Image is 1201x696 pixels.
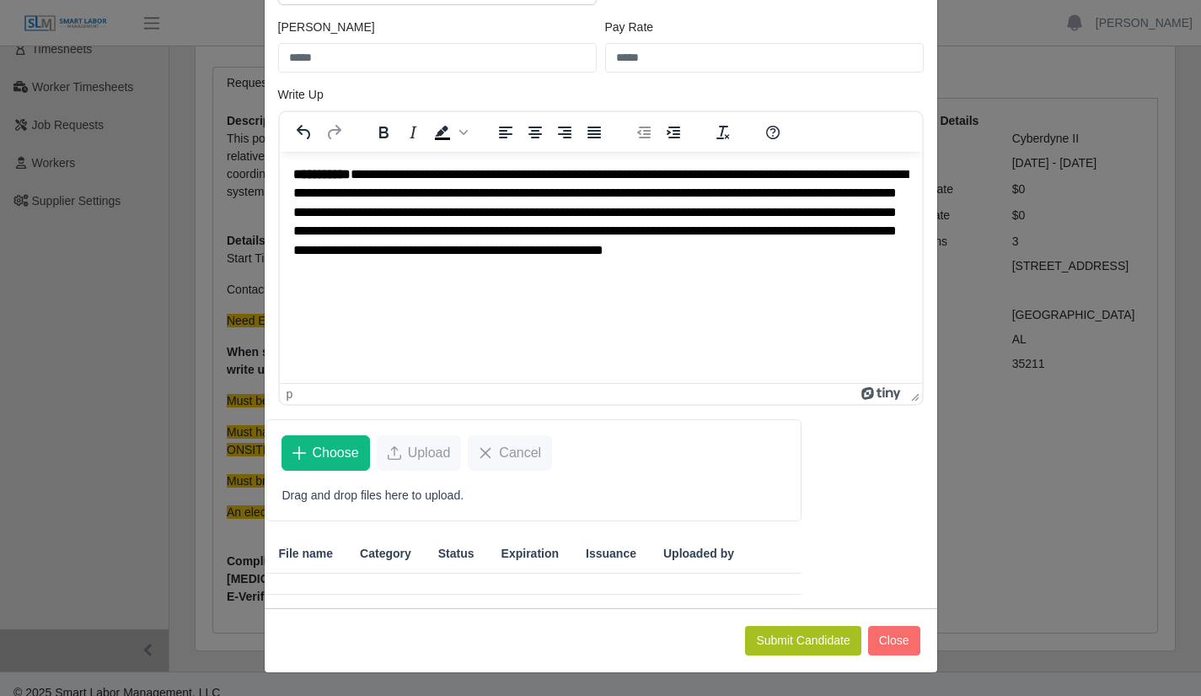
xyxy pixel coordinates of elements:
[290,121,319,144] button: Undo
[904,384,922,404] div: Press the Up and Down arrow keys to resize the editor.
[377,435,462,471] button: Upload
[428,121,470,144] div: Background color Black
[278,86,324,104] label: Write Up
[586,545,636,563] span: Issuance
[491,121,520,144] button: Align left
[759,121,787,144] button: Help
[605,19,654,36] label: Pay Rate
[408,443,451,463] span: Upload
[319,121,348,144] button: Redo
[868,626,920,656] button: Close
[550,121,579,144] button: Align right
[438,545,475,563] span: Status
[659,121,688,144] button: Increase indent
[282,487,785,504] p: Drag and drop files here to upload.
[499,443,541,463] span: Cancel
[630,121,658,144] button: Decrease indent
[580,121,609,144] button: Justify
[521,121,550,144] button: Align center
[745,626,861,656] button: Submit Candidate
[279,545,334,563] span: File name
[313,443,359,463] span: Choose
[278,19,375,36] label: [PERSON_NAME]
[501,545,559,563] span: Expiration
[281,435,370,471] button: Choose
[360,545,411,563] span: Category
[369,121,398,144] button: Bold
[287,387,293,401] div: p
[468,435,552,471] button: Cancel
[280,152,922,383] iframe: Rich Text Area
[399,121,427,144] button: Italic
[861,387,903,401] a: Powered by Tiny
[663,545,734,563] span: Uploaded by
[709,121,737,144] button: Clear formatting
